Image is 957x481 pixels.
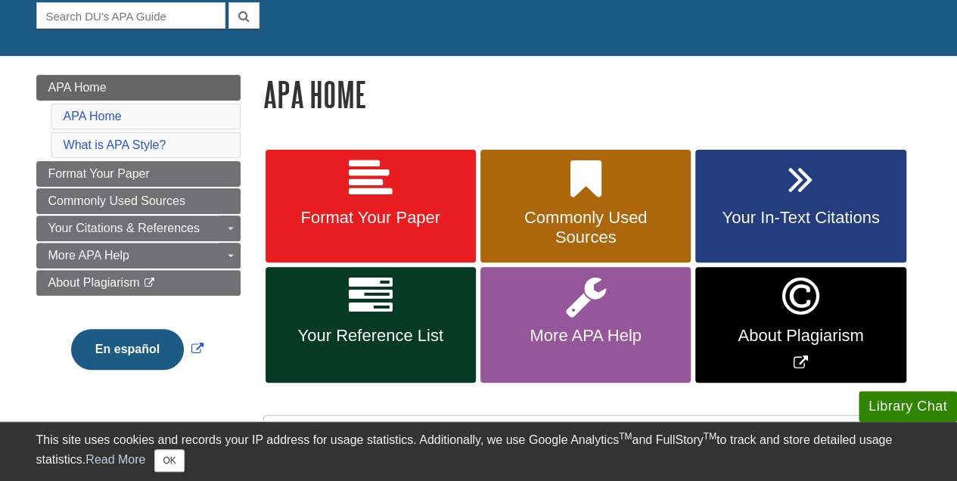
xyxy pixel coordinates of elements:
[277,208,465,228] span: Format Your Paper
[36,75,241,101] a: APA Home
[36,431,921,472] div: This site uses cookies and records your IP address for usage statistics. Additionally, we use Goo...
[64,138,166,151] a: What is APA Style?
[266,267,476,383] a: Your Reference List
[707,326,894,346] span: About Plagiarism
[480,150,691,263] a: Commonly Used Sources
[36,161,241,187] a: Format Your Paper
[48,276,140,289] span: About Plagiarism
[492,208,679,247] span: Commonly Used Sources
[264,416,921,456] h2: What is APA Style?
[85,453,145,466] a: Read More
[266,150,476,263] a: Format Your Paper
[48,194,185,207] span: Commonly Used Sources
[48,167,150,180] span: Format Your Paper
[492,326,679,346] span: More APA Help
[277,326,465,346] span: Your Reference List
[695,267,906,383] a: Link opens in new window
[707,208,894,228] span: Your In-Text Citations
[36,216,241,241] a: Your Citations & References
[36,75,241,396] div: Guide Page Menu
[619,431,632,442] sup: TM
[36,243,241,268] a: More APA Help
[48,222,200,234] span: Your Citations & References
[36,188,241,214] a: Commonly Used Sources
[48,249,129,262] span: More APA Help
[695,150,906,263] a: Your In-Text Citations
[704,431,716,442] sup: TM
[263,75,921,113] h1: APA Home
[67,343,207,355] a: Link opens in new window
[64,110,122,123] a: APA Home
[36,270,241,296] a: About Plagiarism
[36,2,225,29] input: Search DU's APA Guide
[480,267,691,383] a: More APA Help
[859,391,957,422] button: Library Chat
[143,278,156,288] i: This link opens in a new window
[154,449,184,472] button: Close
[48,81,107,94] span: APA Home
[71,329,184,370] button: En español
